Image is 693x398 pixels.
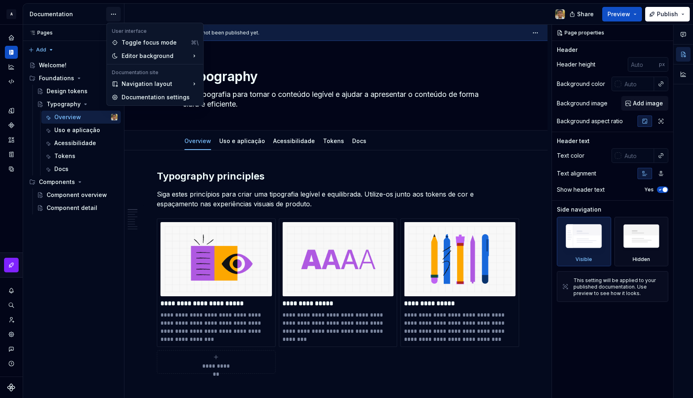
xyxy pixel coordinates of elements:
div: ⌘\ [191,39,199,47]
div: Navigation layout [109,77,202,90]
div: Editor background [109,49,202,62]
div: Documentation settings [122,93,199,101]
div: Documentation site [109,69,202,76]
div: Toggle focus mode [122,39,188,47]
div: User interface [109,28,202,34]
